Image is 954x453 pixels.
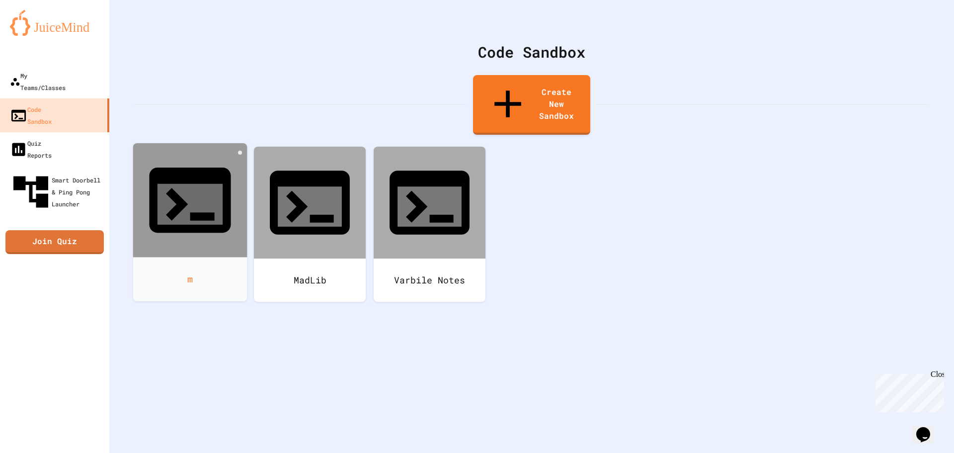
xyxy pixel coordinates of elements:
[872,370,944,412] iframe: chat widget
[10,103,52,127] div: Code Sandbox
[4,4,69,63] div: Chat with us now!Close
[10,137,52,161] div: Quiz Reports
[10,171,105,213] div: Smart Doorbell & Ping Pong Launcher
[374,259,485,302] div: Varbile Notes
[254,147,366,302] a: MadLib
[473,75,590,135] a: Create New Sandbox
[912,413,944,443] iframe: chat widget
[134,41,929,63] div: Code Sandbox
[254,259,366,302] div: MadLib
[10,70,66,93] div: My Teams/Classes
[5,230,104,254] a: Join Quiz
[133,257,247,301] div: m
[133,143,247,301] a: m
[10,10,99,36] img: logo-orange.svg
[374,147,485,302] a: Varbile Notes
